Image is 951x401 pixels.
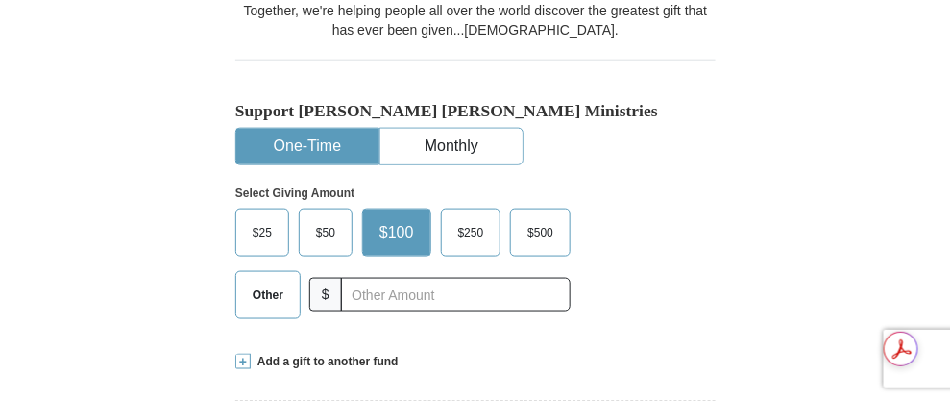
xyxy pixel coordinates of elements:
span: $50 [306,218,345,247]
span: $100 [370,218,424,247]
button: Monthly [380,129,523,164]
button: One-Time [236,129,378,164]
input: Other Amount [341,278,571,312]
div: Together, we're helping people all over the world discover the greatest gift that has ever been g... [235,1,716,39]
span: Add a gift to another fund [251,354,399,370]
span: $ [309,278,342,312]
strong: Select Giving Amount [235,187,354,200]
span: $25 [243,218,281,247]
span: Other [243,281,293,310]
h5: Support [PERSON_NAME] [PERSON_NAME] Ministries [235,101,716,121]
span: $500 [518,218,563,247]
span: $250 [449,218,494,247]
